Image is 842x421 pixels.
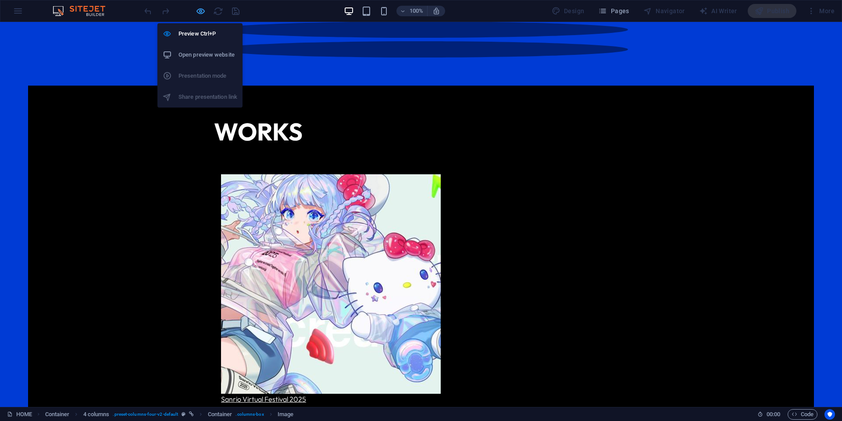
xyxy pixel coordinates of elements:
[278,409,293,420] span: Click to select. Double-click to edit
[432,7,440,15] i: On resize automatically adjust zoom level to fit chosen device.
[45,409,294,420] nav: breadcrumb
[595,4,632,18] button: Pages
[208,409,232,420] span: Click to select. Double-click to edit
[410,6,424,16] h6: 100%
[235,409,264,420] span: . columns-box
[792,409,813,420] span: Code
[113,409,178,420] span: . preset-columns-four-v2-default
[178,50,237,60] h6: Open preview website
[83,409,110,420] span: Click to select. Double-click to edit
[757,409,781,420] h6: Session time
[548,4,588,18] div: Design (Ctrl+Alt+Y)
[182,412,186,417] i: This element is a customizable preset
[767,409,780,420] span: 00 00
[221,372,310,382] p: Sanrio Virtual Festival 2025
[214,92,628,128] h1: WORKS
[214,152,628,382] a: Sanrio Virtual Festival 2025
[178,29,237,39] h6: Preview Ctrl+P
[45,409,70,420] span: Click to select. Double-click to edit
[7,409,32,420] a: Click to cancel selection. Double-click to open Pages
[773,411,774,417] span: :
[50,6,116,16] img: Editor Logo
[396,6,428,16] button: 100%
[598,7,629,15] span: Pages
[824,409,835,420] button: Usercentrics
[189,412,194,417] i: This element is linked
[788,409,817,420] button: Code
